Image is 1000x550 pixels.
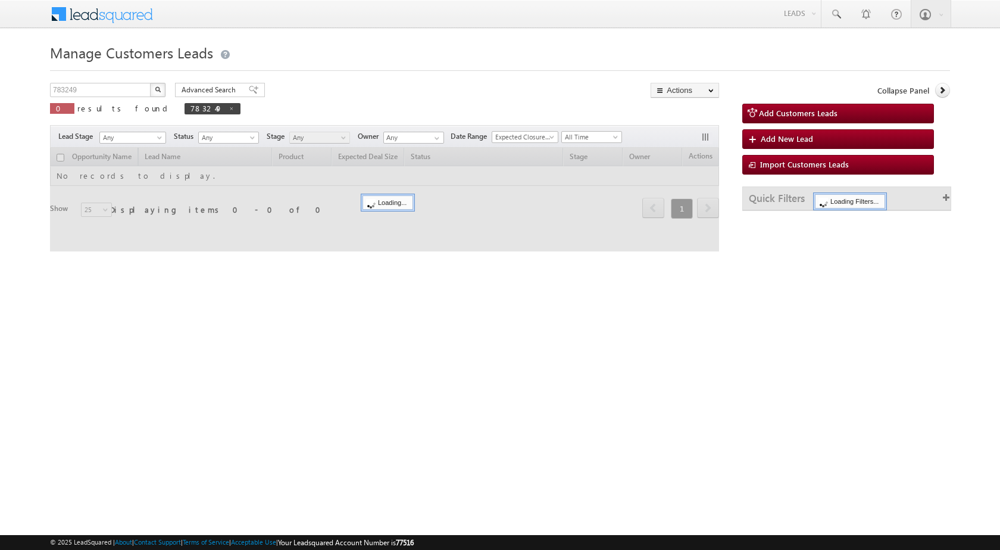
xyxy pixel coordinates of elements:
span: Expected Closure Date [492,132,554,142]
span: Status [174,131,198,142]
span: Your Leadsquared Account Number is [278,538,414,547]
a: About [115,538,132,546]
span: All Time [562,132,618,142]
button: Actions [651,83,719,98]
span: Add New Lead [761,133,813,144]
span: © 2025 LeadSquared | | | | | [50,537,414,548]
span: Date Range [451,131,492,142]
a: Terms of Service [183,538,229,546]
a: Show All Items [428,132,443,144]
span: 783249 [190,103,223,113]
a: Any [99,132,166,144]
span: Lead Stage [58,131,98,142]
input: Type to Search [383,132,444,144]
span: Any [100,132,162,143]
a: Contact Support [134,538,181,546]
a: Any [198,132,259,144]
span: Manage Customers Leads [50,43,213,62]
a: Expected Closure Date [492,131,558,143]
a: Any [289,132,350,144]
span: 0 [56,103,68,113]
div: Loading... [362,195,413,210]
span: Stage [267,131,289,142]
span: Import Customers Leads [760,159,849,169]
span: Owner [358,131,383,142]
span: results found [77,103,172,113]
span: Any [199,132,255,143]
span: 77516 [396,538,414,547]
a: Acceptable Use [231,538,276,546]
span: Add Customers Leads [759,108,837,118]
img: Search [155,86,161,92]
span: Advanced Search [182,85,239,95]
span: Any [290,132,346,143]
div: Loading Filters... [815,194,885,209]
a: All Time [561,131,622,143]
span: Collapse Panel [877,85,929,96]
